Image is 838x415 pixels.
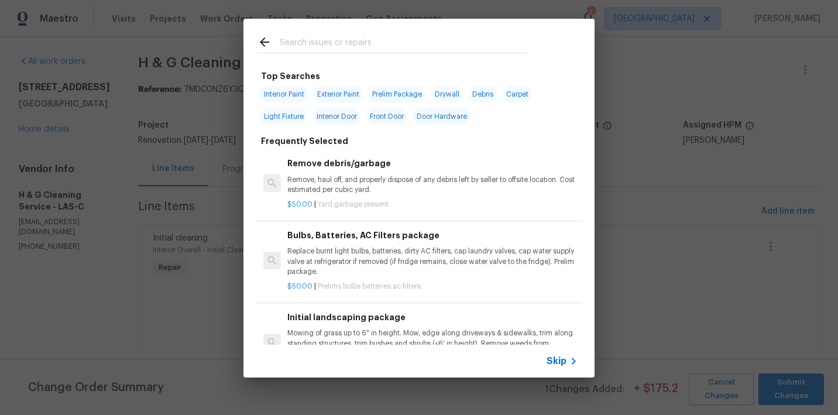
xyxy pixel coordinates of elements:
[287,283,312,290] span: $50.00
[431,86,463,102] span: Drywall
[287,201,312,208] span: $50.00
[366,108,407,125] span: Front Door
[503,86,532,102] span: Carpet
[413,108,470,125] span: Door Hardware
[469,86,497,102] span: Debris
[261,135,348,148] h6: Frequently Selected
[287,175,578,195] p: Remove, haul off, and properly dispose of any debris left by seller to offsite location. Cost est...
[547,355,566,367] span: Skip
[260,86,308,102] span: Interior Paint
[287,282,578,291] p: |
[369,86,425,102] span: Prelim Package
[261,70,320,83] h6: Top Searches
[287,311,578,324] h6: Initial landscaping package
[280,35,528,53] input: Search issues or repairs
[260,108,307,125] span: Light Fixture
[313,108,360,125] span: Interior Door
[318,283,421,290] span: Prelims bulbs batteries ac filters
[287,328,578,358] p: Mowing of grass up to 6" in height. Mow, edge along driveways & sidewalks, trim along standing st...
[314,86,363,102] span: Exterior Paint
[287,246,578,276] p: Replace burnt light bulbs, batteries, dirty AC filters, cap laundry valves, cap water supply valv...
[287,200,578,210] p: |
[287,157,578,170] h6: Remove debris/garbage
[287,229,578,242] h6: Bulbs, Batteries, AC Filters package
[318,201,389,208] span: Yard garbage present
